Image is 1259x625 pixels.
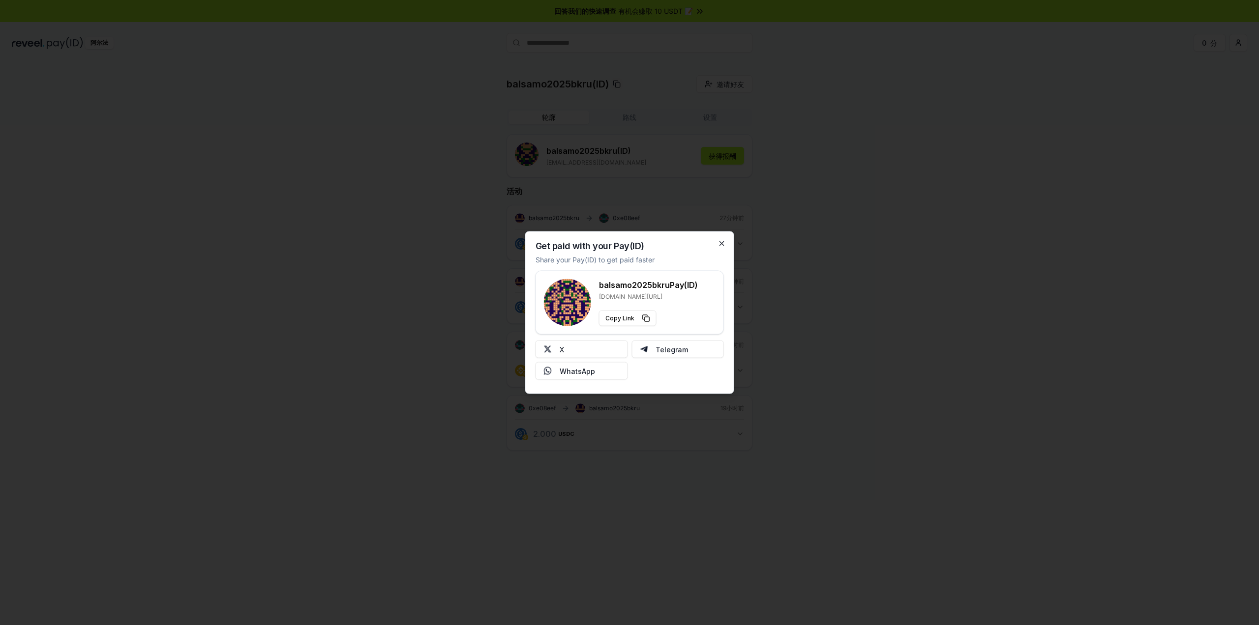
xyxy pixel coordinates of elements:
[599,311,657,326] button: Copy Link
[631,341,724,358] button: Telegram
[536,362,628,380] button: WhatsApp
[599,293,698,301] p: [DOMAIN_NAME][URL]
[640,345,648,353] img: Telegram
[544,367,552,375] img: Whatsapp
[536,242,644,251] h2: Get paid with your Pay(ID)
[599,279,698,291] h3: balsamo2025bkru Pay(ID)
[544,345,552,353] img: X
[536,341,628,358] button: X
[536,255,655,265] p: Share your Pay(ID) to get paid faster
